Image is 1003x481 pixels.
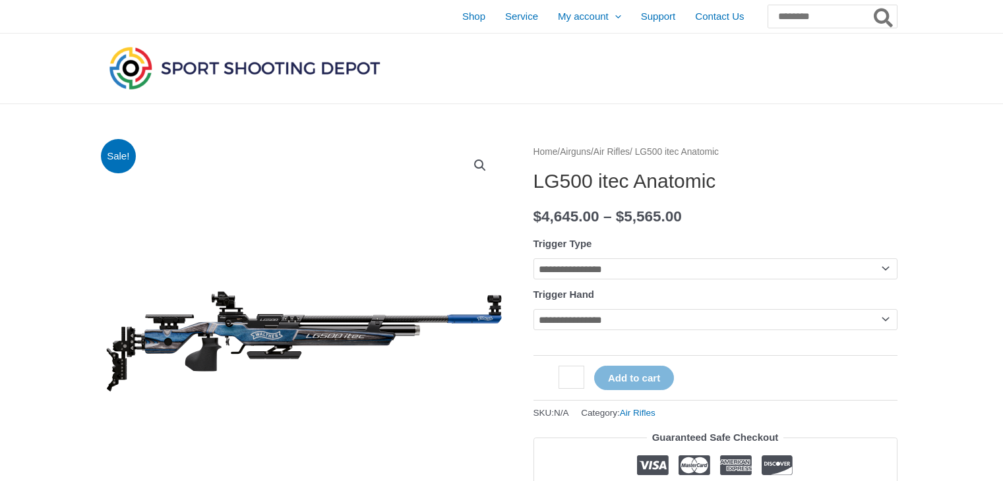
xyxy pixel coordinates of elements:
[468,154,492,177] a: View full-screen image gallery
[533,208,542,225] span: $
[593,147,630,157] a: Air Rifles
[560,147,591,157] a: Airguns
[101,139,136,174] span: Sale!
[533,208,599,225] bdi: 4,645.00
[533,405,569,421] span: SKU:
[620,408,655,418] a: Air Rifles
[603,208,612,225] span: –
[554,408,569,418] span: N/A
[616,208,624,225] span: $
[871,5,897,28] button: Search
[594,366,674,390] button: Add to cart
[647,428,784,447] legend: Guaranteed Safe Checkout
[559,366,584,389] input: Product quantity
[533,147,558,157] a: Home
[533,144,897,161] nav: Breadcrumb
[616,208,682,225] bdi: 5,565.00
[533,289,595,300] label: Trigger Hand
[533,238,592,249] label: Trigger Type
[533,169,897,193] h1: LG500 itec Anatomic
[106,43,383,92] img: Sport Shooting Depot
[581,405,655,421] span: Category:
